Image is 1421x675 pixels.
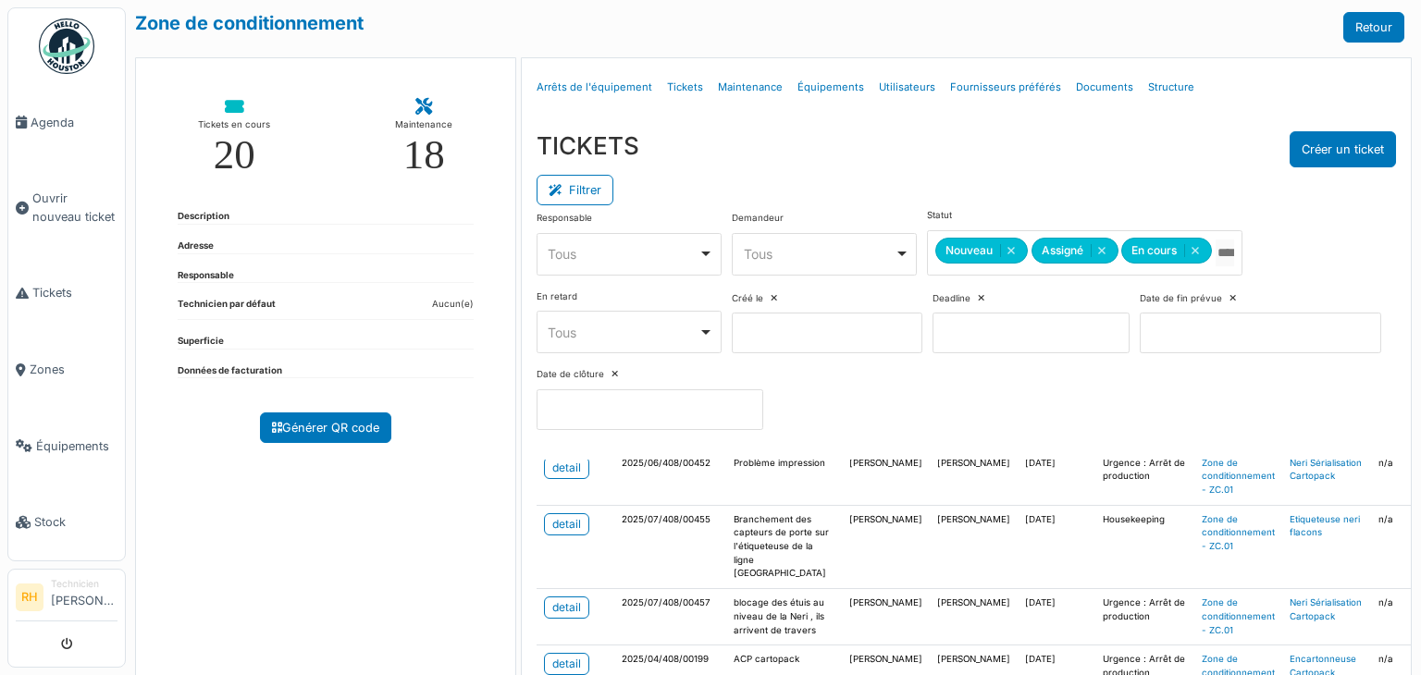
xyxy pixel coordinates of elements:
[1069,66,1141,109] a: Documents
[260,412,391,443] a: Générer QR code
[1140,292,1222,306] label: Date de fin prévue
[614,505,726,588] td: 2025/07/408/00455
[1032,238,1118,264] div: Assigné
[842,448,930,505] td: [PERSON_NAME]
[39,18,94,74] img: Badge_color-CXgf-gQk.svg
[1000,244,1021,257] button: Remove item: 'new'
[1343,12,1404,43] a: Retour
[529,66,660,109] a: Arrêts de l'équipement
[935,238,1028,264] div: Nouveau
[214,134,255,176] div: 20
[1095,448,1194,505] td: Urgence : Arrêt de production
[380,84,468,190] a: Maintenance 18
[927,209,952,223] label: Statut
[178,239,214,253] dt: Adresse
[178,210,229,224] dt: Description
[552,516,581,533] div: detail
[432,298,474,312] dd: Aucun(e)
[31,114,117,131] span: Agenda
[1290,597,1362,621] a: Neri Sérialisation Cartopack
[552,656,581,672] div: detail
[842,589,930,645] td: [PERSON_NAME]
[1202,514,1275,551] a: Zone de conditionnement - ZC.01
[51,577,117,617] li: [PERSON_NAME]
[135,12,364,34] a: Zone de conditionnement
[34,513,117,531] span: Stock
[933,292,970,306] label: Deadline
[930,505,1018,588] td: [PERSON_NAME]
[537,212,592,226] label: Responsable
[744,244,895,264] div: Tous
[544,457,589,479] a: detail
[183,84,285,190] a: Tickets en cours 20
[552,460,581,476] div: detail
[1018,589,1095,645] td: [DATE]
[930,589,1018,645] td: [PERSON_NAME]
[943,66,1069,109] a: Fournisseurs préférés
[842,505,930,588] td: [PERSON_NAME]
[16,577,117,621] a: RH Technicien[PERSON_NAME]
[1141,66,1202,109] a: Structure
[178,364,282,378] dt: Données de facturation
[1121,238,1212,264] div: En cours
[726,505,842,588] td: Branchement des capteurs de porte sur l'étiqueteuse de la ligne [GEOGRAPHIC_DATA]
[790,66,871,109] a: Équipements
[32,284,117,301] span: Tickets
[16,583,43,611] li: RH
[614,589,726,645] td: 2025/07/408/00457
[930,448,1018,505] td: [PERSON_NAME]
[1091,244,1112,257] button: Remove item: 'assigned'
[614,448,726,505] td: 2025/06/408/00452
[1202,458,1275,495] a: Zone de conditionnement - ZC.01
[178,335,224,349] dt: Superficie
[537,368,604,382] label: Date de clôture
[1095,505,1194,588] td: Housekeeping
[537,290,577,304] label: En retard
[544,596,589,619] a: detail
[51,577,117,591] div: Technicien
[403,134,445,176] div: 18
[395,116,452,134] div: Maintenance
[726,448,842,505] td: Problème impression
[1202,597,1275,634] a: Zone de conditionnement - ZC.01
[8,408,125,485] a: Équipements
[178,298,276,319] dt: Technicien par défaut
[30,361,117,378] span: Zones
[8,331,125,408] a: Zones
[8,485,125,561] a: Stock
[1290,514,1360,538] a: Etiqueteuse neri flacons
[732,212,784,226] label: Demandeur
[1095,589,1194,645] td: Urgence : Arrêt de production
[537,175,613,205] button: Filtrer
[1018,505,1095,588] td: [DATE]
[8,84,125,161] a: Agenda
[1184,244,1205,257] button: Remove item: 'ongoing'
[8,255,125,332] a: Tickets
[548,244,698,264] div: Tous
[544,653,589,675] a: detail
[1216,239,1234,266] input: Tous
[552,599,581,616] div: detail
[726,589,842,645] td: blocage des étuis au niveau de la Neri , ils arrivent de travers
[1018,448,1095,505] td: [DATE]
[198,116,270,134] div: Tickets en cours
[548,323,698,342] div: Tous
[732,292,763,306] label: Créé le
[710,66,790,109] a: Maintenance
[544,513,589,535] a: detail
[178,269,234,283] dt: Responsable
[36,437,117,455] span: Équipements
[32,190,117,225] span: Ouvrir nouveau ticket
[1290,131,1396,167] button: Créer un ticket
[8,161,125,255] a: Ouvrir nouveau ticket
[537,131,639,160] h3: TICKETS
[660,66,710,109] a: Tickets
[871,66,943,109] a: Utilisateurs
